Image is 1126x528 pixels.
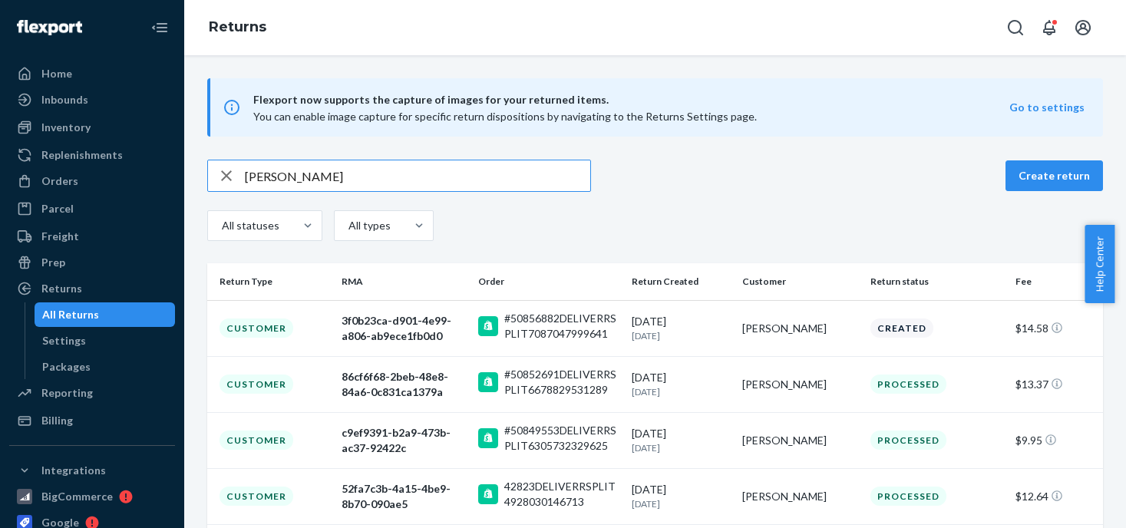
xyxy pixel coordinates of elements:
td: $12.64 [1009,468,1103,524]
div: Home [41,66,72,81]
div: Customer [220,375,293,394]
div: Inventory [41,120,91,135]
p: [DATE] [632,329,730,342]
a: Replenishments [9,143,175,167]
div: Inbounds [41,92,88,107]
td: $13.37 [1009,356,1103,412]
span: Flexport now supports the capture of images for your returned items. [253,91,1009,109]
div: All Returns [42,307,99,322]
div: Processed [870,431,946,450]
button: Open account menu [1068,12,1098,43]
button: Create return [1005,160,1103,191]
div: Settings [42,333,86,348]
a: Reporting [9,381,175,405]
div: Customer [220,487,293,506]
th: Return Created [626,263,736,300]
button: Open Search Box [1000,12,1031,43]
div: [PERSON_NAME] [742,321,858,336]
span: You can enable image capture for specific return dispositions by navigating to the Returns Settin... [253,110,757,123]
input: Search returns by rma, id, tracking number [245,160,590,191]
a: Returns [209,18,266,35]
div: #50849553DELIVERRSPLIT6305732329625 [504,423,619,454]
a: Inventory [9,115,175,140]
div: Integrations [41,463,106,478]
button: Go to settings [1009,100,1085,115]
div: Orders [41,173,78,189]
a: All Returns [35,302,176,327]
th: Return Type [207,263,335,300]
div: Prep [41,255,65,270]
div: #50852691DELIVERRSPLIT6678829531289 [504,367,619,398]
a: Settings [35,328,176,353]
div: All types [348,218,388,233]
div: Processed [870,487,946,506]
th: Return status [864,263,1009,300]
div: All statuses [222,218,277,233]
div: [PERSON_NAME] [742,433,858,448]
a: Home [9,61,175,86]
a: Freight [9,224,175,249]
div: [DATE] [632,370,730,398]
div: 86cf6f68-2beb-48e8-84a6-0c831ca1379a [342,369,466,400]
img: Flexport logo [17,20,82,35]
th: RMA [335,263,472,300]
a: Billing [9,408,175,433]
div: Parcel [41,201,74,216]
div: 42823DELIVERRSPLIT4928030146713 [504,479,619,510]
div: #50856882DELIVERRSPLIT7087047999641 [504,311,619,342]
th: Customer [736,263,864,300]
div: c9ef9391-b2a9-473b-ac37-92422c [342,425,466,456]
div: Billing [41,413,73,428]
div: Packages [42,359,91,375]
a: BigCommerce [9,484,175,509]
button: Help Center [1085,225,1114,303]
div: Returns [41,281,82,296]
ol: breadcrumbs [196,5,279,50]
div: Replenishments [41,147,123,163]
div: Customer [220,431,293,450]
div: [PERSON_NAME] [742,489,858,504]
div: [DATE] [632,426,730,454]
div: [DATE] [632,482,730,510]
a: Packages [35,355,176,379]
div: [DATE] [632,314,730,342]
div: Processed [870,375,946,394]
a: Prep [9,250,175,275]
th: Order [472,263,626,300]
div: [PERSON_NAME] [742,377,858,392]
td: $14.58 [1009,300,1103,356]
div: 3f0b23ca-d901-4e99-a806-ab9ece1fb0d0 [342,313,466,344]
div: Created [870,318,933,338]
td: $9.95 [1009,412,1103,468]
a: Orders [9,169,175,193]
button: Open notifications [1034,12,1065,43]
div: BigCommerce [41,489,113,504]
p: [DATE] [632,497,730,510]
iframe: Opens a widget where you can chat to one of our agents [1029,482,1111,520]
a: Returns [9,276,175,301]
div: Freight [41,229,79,244]
div: Customer [220,318,293,338]
p: [DATE] [632,385,730,398]
div: Reporting [41,385,93,401]
div: 52fa7c3b-4a15-4be9-8b70-090ae5 [342,481,466,512]
a: Parcel [9,196,175,221]
button: Integrations [9,458,175,483]
button: Close Navigation [144,12,175,43]
p: [DATE] [632,441,730,454]
a: Inbounds [9,87,175,112]
th: Fee [1009,263,1103,300]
